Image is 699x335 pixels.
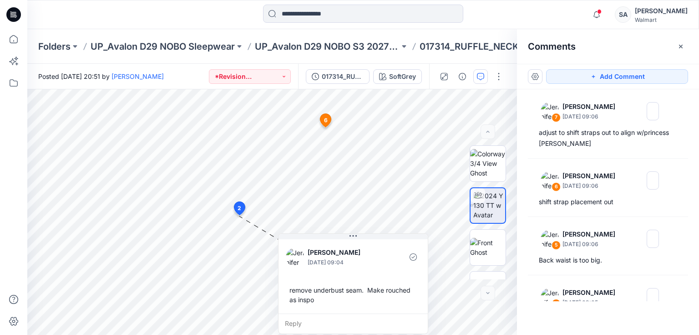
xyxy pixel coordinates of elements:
p: [DATE] 09:06 [562,112,621,121]
button: Details [455,69,470,84]
span: 6 [324,116,328,124]
div: SA [615,6,631,23]
div: 017314_RUFFLE_NECK_SLEEP_ROMPER [322,72,364,82]
p: [DATE] 09:05 [562,298,621,307]
div: SoftGrey [389,72,416,82]
div: Walmart [635,16,688,23]
div: 6 [552,182,561,191]
img: Jennifer Yerkes [286,248,304,266]
p: [DATE] 09:06 [562,181,621,191]
p: [PERSON_NAME] [562,101,621,112]
p: [PERSON_NAME] [562,287,621,298]
button: 017314_RUFFLE_NECK_SLEEP_ROMPER [306,69,370,84]
p: [DATE] 09:06 [562,240,621,249]
img: Jennifer Yerkes [541,102,559,120]
div: remove underbust seam. Make rouched as inspo [286,282,420,308]
img: Jennifer Yerkes [541,288,559,306]
img: 2024 Y 130 TT w Avatar [473,191,505,220]
img: Colorway 3/4 View Ghost [470,149,506,178]
div: shift strap placement out [539,196,677,207]
button: SoftGrey [373,69,422,84]
div: [PERSON_NAME] [635,5,688,16]
p: [PERSON_NAME] [562,170,621,181]
h2: Comments [528,41,576,52]
a: UP_Avalon D29 NOBO S3 2027 Sleepwear [255,40,400,53]
a: UP_Avalon D29 NOBO Sleepwear [91,40,235,53]
span: 2 [238,204,241,212]
div: adjust to shift straps out to align w/princess [PERSON_NAME] [539,127,677,149]
a: [PERSON_NAME] [111,72,164,80]
img: Front Ghost [470,238,506,257]
div: 5 [552,241,561,250]
a: Folders [38,40,71,53]
p: [PERSON_NAME] [562,229,621,240]
div: Reply [279,314,428,334]
img: Jennifer Yerkes [541,171,559,190]
span: Posted [DATE] 20:51 by [38,72,164,81]
div: Back waist is too big. [539,255,677,266]
p: [DATE] 09:04 [308,258,382,267]
img: Jennifer Yerkes [541,230,559,248]
p: [PERSON_NAME] [308,247,382,258]
div: 4 [552,299,561,308]
div: 7 [552,113,561,122]
p: 017314_RUFFLE_NECK_SLEEP_ROMPER [420,40,564,53]
button: Add Comment [546,69,688,84]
